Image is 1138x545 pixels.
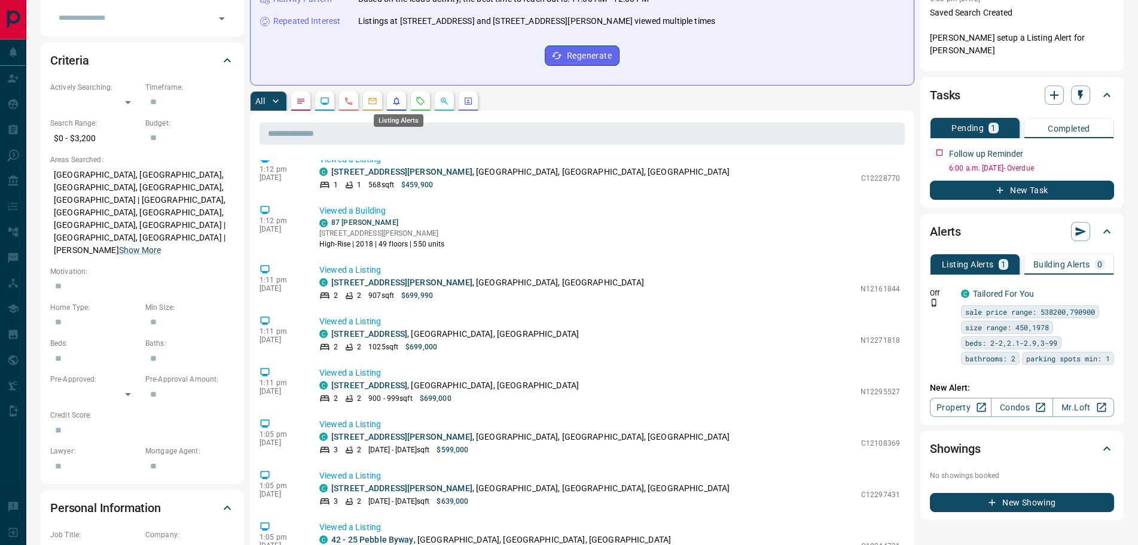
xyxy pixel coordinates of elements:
[358,15,715,28] p: Listings at [STREET_ADDRESS] and [STREET_ADDRESS][PERSON_NAME] viewed multiple times
[50,498,161,517] h2: Personal Information
[861,386,900,397] p: N12295527
[401,290,433,301] p: $699,990
[260,490,301,498] p: [DATE]
[973,289,1034,299] a: Tailored For You
[213,10,230,27] button: Open
[255,97,265,105] p: All
[50,165,234,260] p: [GEOGRAPHIC_DATA], [GEOGRAPHIC_DATA], [GEOGRAPHIC_DATA], [GEOGRAPHIC_DATA], [GEOGRAPHIC_DATA] | [...
[50,410,234,421] p: Credit Score:
[357,342,361,352] p: 2
[334,342,338,352] p: 2
[930,470,1114,481] p: No showings booked
[331,166,730,178] p: , [GEOGRAPHIC_DATA], [GEOGRAPHIC_DATA], [GEOGRAPHIC_DATA]
[991,124,996,132] p: 1
[273,15,340,28] p: Repeated Interest
[401,179,433,190] p: $459,900
[319,168,328,176] div: condos.ca
[861,438,900,449] p: C12108369
[1026,352,1110,364] span: parking spots min: 1
[991,398,1052,417] a: Condos
[260,327,301,336] p: 1:11 pm
[145,302,234,313] p: Min Size:
[145,446,234,456] p: Mortgage Agent:
[951,124,984,132] p: Pending
[260,276,301,284] p: 1:11 pm
[319,484,328,492] div: condos.ca
[331,379,579,392] p: , [GEOGRAPHIC_DATA], [GEOGRAPHIC_DATA]
[1052,398,1114,417] a: Mr.Loft
[942,260,994,269] p: Listing Alerts
[319,239,445,249] p: High-Rise | 2018 | 49 floors | 550 units
[50,374,139,385] p: Pre-Approved:
[420,393,451,404] p: $699,000
[260,430,301,439] p: 1:05 pm
[930,222,961,241] h2: Alerts
[331,482,730,495] p: , [GEOGRAPHIC_DATA], [GEOGRAPHIC_DATA], [GEOGRAPHIC_DATA]
[965,306,1095,318] span: sale price range: 538200,790900
[965,352,1015,364] span: bathrooms: 2
[965,337,1057,349] span: beds: 2-2,2.1-2.9,3-99
[260,482,301,490] p: 1:05 pm
[861,284,900,294] p: N12161844
[374,114,423,127] div: Listing Alerts
[331,431,730,443] p: , [GEOGRAPHIC_DATA], [GEOGRAPHIC_DATA], [GEOGRAPHIC_DATA]
[260,387,301,395] p: [DATE]
[965,321,1049,333] span: size range: 450,1978
[437,496,468,507] p: $639,000
[50,118,139,129] p: Search Range:
[260,439,301,447] p: [DATE]
[334,179,338,190] p: 1
[930,81,1114,109] div: Tasks
[50,446,139,456] p: Lawyer:
[319,433,328,441] div: condos.ca
[50,529,139,540] p: Job Title:
[334,290,338,301] p: 2
[260,165,301,173] p: 1:12 pm
[331,328,579,340] p: , [GEOGRAPHIC_DATA], [GEOGRAPHIC_DATA]
[1033,260,1090,269] p: Building Alerts
[368,290,394,301] p: 907 sqft
[50,154,234,165] p: Areas Searched:
[50,338,139,349] p: Beds:
[319,315,900,328] p: Viewed a Listing
[334,393,338,404] p: 2
[368,179,394,190] p: 568 sqft
[334,444,338,455] p: 3
[930,493,1114,512] button: New Showing
[861,335,900,346] p: N12271818
[260,533,301,541] p: 1:05 pm
[50,494,234,522] div: Personal Information
[319,381,328,389] div: condos.ca
[331,535,414,544] a: 42 - 25 Pebble Byway
[145,529,234,540] p: Company:
[405,342,437,352] p: $699,000
[50,51,89,70] h2: Criteria
[930,299,938,307] svg: Push Notification Only
[930,434,1114,463] div: Showings
[1001,260,1006,269] p: 1
[368,96,377,106] svg: Emails
[319,535,328,544] div: condos.ca
[260,225,301,233] p: [DATE]
[260,284,301,293] p: [DATE]
[331,167,472,176] a: [STREET_ADDRESS][PERSON_NAME]
[930,7,1114,95] p: Saved Search Created [PERSON_NAME] setup a Listing Alert for [PERSON_NAME] 2 beds Yonge Line by [...
[930,217,1114,246] div: Alerts
[50,82,139,93] p: Actively Searching:
[334,496,338,507] p: 3
[440,96,449,106] svg: Opportunities
[319,278,328,287] div: condos.ca
[319,470,900,482] p: Viewed a Listing
[319,205,900,217] p: Viewed a Building
[368,496,429,507] p: [DATE] - [DATE] sqft
[319,228,445,239] p: [STREET_ADDRESS][PERSON_NAME]
[50,46,234,75] div: Criteria
[930,86,960,105] h2: Tasks
[145,338,234,349] p: Baths:
[949,148,1023,160] p: Follow up Reminder
[319,330,328,338] div: condos.ca
[368,342,398,352] p: 1025 sqft
[930,181,1114,200] button: New Task
[260,217,301,225] p: 1:12 pm
[331,329,407,339] a: [STREET_ADDRESS]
